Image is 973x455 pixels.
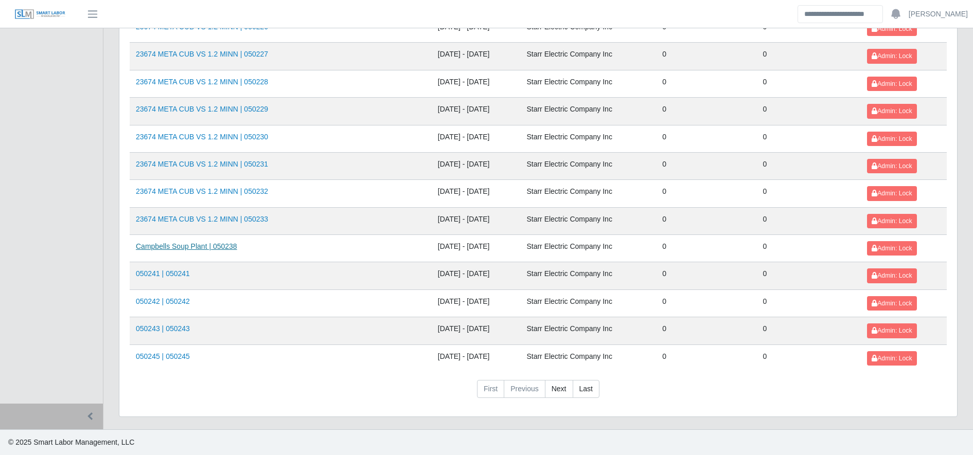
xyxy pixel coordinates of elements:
td: [DATE] - [DATE] [432,98,521,125]
a: Next [545,380,573,398]
td: [DATE] - [DATE] [432,180,521,207]
span: Admin: Lock [872,190,912,197]
td: [DATE] - [DATE] [432,152,521,179]
a: 050243 | 050243 [136,324,190,333]
td: 0 [656,235,756,262]
td: 0 [756,152,861,179]
img: SLM Logo [14,9,66,20]
span: Admin: Lock [872,80,912,87]
td: [DATE] - [DATE] [432,70,521,97]
td: [DATE] - [DATE] [432,15,521,43]
button: Admin: Lock [867,323,916,338]
td: Starr Electric Company Inc [520,15,656,43]
a: [PERSON_NAME] [909,9,968,20]
a: 23674 META CUB VS 1.2 MINN | 050229 [136,105,268,113]
td: Starr Electric Company Inc [520,344,656,372]
td: 0 [656,207,756,234]
button: Admin: Lock [867,49,916,63]
td: 0 [656,125,756,152]
a: 23674 META CUB VS 1.2 MINN | 050232 [136,187,268,195]
td: 0 [656,43,756,70]
a: 23674 META CUB VS 1.2 MINN | 050230 [136,133,268,141]
button: Admin: Lock [867,296,916,311]
a: 050242 | 050242 [136,297,190,305]
td: Starr Electric Company Inc [520,207,656,234]
button: Admin: Lock [867,77,916,91]
td: 0 [656,15,756,43]
button: Admin: Lock [867,22,916,36]
td: Starr Electric Company Inc [520,70,656,97]
span: Admin: Lock [872,135,912,142]
td: 0 [656,317,756,344]
td: Starr Electric Company Inc [520,262,656,289]
td: 0 [756,289,861,317]
td: 0 [756,317,861,344]
nav: pagination [130,380,947,407]
a: Last [573,380,599,398]
a: 23674 META CUB VS 1.2 MINN | 050228 [136,78,268,86]
span: Admin: Lock [872,25,912,32]
td: Starr Electric Company Inc [520,235,656,262]
td: [DATE] - [DATE] [432,43,521,70]
a: 23674 META CUB VS 1.2 MINN | 050227 [136,50,268,58]
a: 050241 | 050241 [136,269,190,278]
td: [DATE] - [DATE] [432,125,521,152]
td: Starr Electric Company Inc [520,43,656,70]
span: Admin: Lock [872,272,912,279]
span: Admin: Lock [872,217,912,225]
td: 0 [756,344,861,372]
a: 23674 META CUB VS 1.2 MINN | 050233 [136,215,268,223]
button: Admin: Lock [867,268,916,283]
td: 0 [656,70,756,97]
a: 050245 | 050245 [136,352,190,360]
td: [DATE] - [DATE] [432,207,521,234]
td: [DATE] - [DATE] [432,235,521,262]
button: Admin: Lock [867,241,916,256]
td: 0 [656,289,756,317]
td: 0 [656,152,756,179]
button: Admin: Lock [867,186,916,201]
td: [DATE] - [DATE] [432,344,521,372]
span: Admin: Lock [872,52,912,60]
td: 0 [756,262,861,289]
td: 0 [756,207,861,234]
button: Admin: Lock [867,351,916,366]
td: 0 [756,15,861,43]
button: Admin: Lock [867,132,916,146]
td: [DATE] - [DATE] [432,262,521,289]
span: © 2025 Smart Labor Management, LLC [8,438,134,446]
td: 0 [756,98,861,125]
td: 0 [756,125,861,152]
a: 23674 META CUB VS 1.2 MINN | 050231 [136,160,268,168]
td: [DATE] - [DATE] [432,289,521,317]
span: Admin: Lock [872,300,912,307]
a: Campbells Soup Plant | 050238 [136,242,237,250]
td: Starr Electric Company Inc [520,180,656,207]
span: Admin: Lock [872,107,912,115]
td: Starr Electric Company Inc [520,125,656,152]
td: 0 [756,180,861,207]
span: Admin: Lock [872,245,912,252]
button: Admin: Lock [867,214,916,228]
td: [DATE] - [DATE] [432,317,521,344]
td: Starr Electric Company Inc [520,317,656,344]
td: 0 [656,98,756,125]
td: 0 [656,344,756,372]
td: 0 [656,180,756,207]
td: 0 [756,70,861,97]
td: Starr Electric Company Inc [520,152,656,179]
button: Admin: Lock [867,159,916,173]
td: 0 [656,262,756,289]
span: Admin: Lock [872,327,912,334]
input: Search [798,5,883,23]
td: Starr Electric Company Inc [520,289,656,317]
span: Admin: Lock [872,355,912,362]
button: Admin: Lock [867,104,916,118]
td: Starr Electric Company Inc [520,98,656,125]
td: 0 [756,43,861,70]
span: Admin: Lock [872,162,912,170]
td: 0 [756,235,861,262]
